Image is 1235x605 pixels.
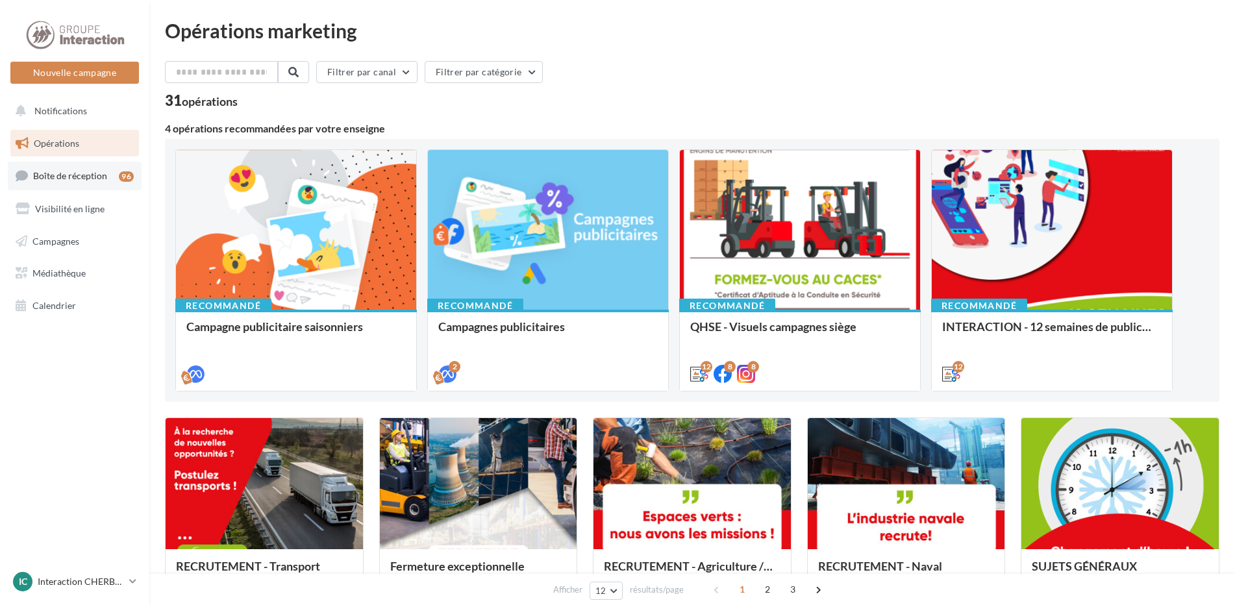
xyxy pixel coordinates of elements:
a: IC Interaction CHERBOURG [10,569,139,594]
div: 8 [747,361,759,373]
button: Filtrer par canal [316,61,418,83]
p: Interaction CHERBOURG [38,575,124,588]
div: Opérations marketing [165,21,1219,40]
span: Calendrier [32,300,76,311]
div: opérations [182,95,238,107]
div: 8 [724,361,736,373]
div: Recommandé [679,299,775,313]
button: 12 [590,582,623,600]
div: 31 [165,93,238,108]
span: 1 [732,579,753,600]
a: Opérations [8,130,142,157]
a: Campagnes [8,228,142,255]
div: Recommandé [427,299,523,313]
div: 4 opérations recommandées par votre enseigne [165,123,1219,134]
div: SUJETS GÉNÉRAUX [1032,560,1208,586]
span: Médiathèque [32,267,86,278]
span: 3 [782,579,803,600]
span: 2 [757,579,778,600]
div: Campagne publicitaire saisonniers [186,320,406,346]
span: Campagnes [32,235,79,246]
span: Boîte de réception [33,170,107,181]
div: Fermeture exceptionnelle [390,560,567,586]
a: Visibilité en ligne [8,195,142,223]
div: 12 [701,361,712,373]
span: résultats/page [630,584,684,596]
div: RECRUTEMENT - Agriculture / Espaces verts [604,560,780,586]
a: Boîte de réception96 [8,162,142,190]
div: Recommandé [175,299,271,313]
div: QHSE - Visuels campagnes siège [690,320,910,346]
a: Médiathèque [8,260,142,287]
span: Notifications [34,105,87,116]
button: Nouvelle campagne [10,62,139,84]
span: Afficher [553,584,582,596]
a: Calendrier [8,292,142,319]
div: 2 [449,361,460,373]
span: Visibilité en ligne [35,203,105,214]
span: IC [19,575,27,588]
button: Notifications [8,97,136,125]
span: Opérations [34,138,79,149]
div: RECRUTEMENT - Transport [176,560,353,586]
div: 96 [119,171,134,182]
div: Recommandé [931,299,1027,313]
button: Filtrer par catégorie [425,61,543,83]
div: RECRUTEMENT - Naval [818,560,995,586]
div: INTERACTION - 12 semaines de publication [942,320,1162,346]
div: Campagnes publicitaires [438,320,658,346]
span: 12 [595,586,606,596]
div: 12 [953,361,964,373]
